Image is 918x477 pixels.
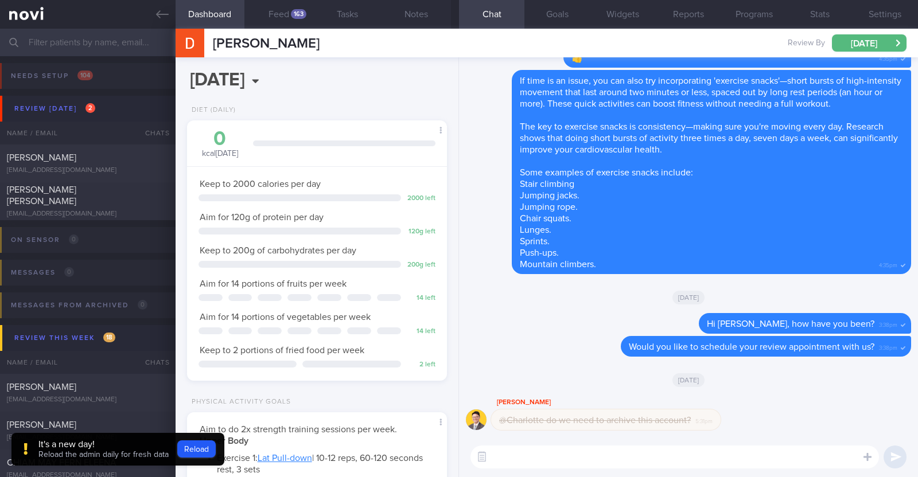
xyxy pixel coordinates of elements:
[200,346,364,355] span: Keep to 2 portions of fried food per week
[672,291,705,304] span: [DATE]
[199,129,242,159] div: kcal [DATE]
[200,213,324,222] span: Aim for 120g of protein per day
[520,214,571,223] span: Chair squats.
[520,179,574,189] span: Stair climbing
[200,179,321,189] span: Keep to 2000 calories per day
[187,106,236,115] div: Diet (Daily)
[217,449,434,475] li: Exercise 1: | 10-12 reps, 60-120 seconds rest, 3 sets
[138,300,147,310] span: 0
[7,210,169,218] div: [EMAIL_ADDRESS][DOMAIN_NAME]
[520,248,559,257] span: Push-ups.
[407,261,435,269] div: 200 g left
[187,398,291,406] div: Physical Activity Goals
[520,202,578,212] span: Jumping rope.
[407,361,435,369] div: 2 left
[407,327,435,336] div: 14 left
[213,37,320,50] span: [PERSON_NAME]
[7,166,169,175] div: [EMAIL_ADDRESS][DOMAIN_NAME]
[103,333,115,342] span: 18
[200,312,371,322] span: Aim for 14 portions of vegetables per week
[7,396,169,404] div: [EMAIL_ADDRESS][DOMAIN_NAME]
[7,420,76,429] span: [PERSON_NAME]
[38,451,169,459] span: Reload the admin daily for fresh data
[69,234,79,244] span: 0
[199,129,242,149] div: 0
[64,267,74,277] span: 0
[788,38,825,49] span: Review By
[491,396,755,409] div: [PERSON_NAME]
[7,382,76,392] span: [PERSON_NAME]
[7,185,76,206] span: [PERSON_NAME] [PERSON_NAME]
[407,194,435,203] div: 2000 left
[7,153,76,162] span: [PERSON_NAME]
[499,416,691,425] span: @Charlotte do we need to archive this account?
[520,237,550,246] span: Sprints.
[177,440,216,458] button: Reload
[520,122,898,154] span: The key to exercise snacks is consistency—making sure you're moving every day. Research shows tha...
[520,225,551,234] span: Lunges.
[8,265,77,280] div: Messages
[85,103,95,113] span: 2
[77,71,93,80] span: 104
[571,53,583,62] span: 👍
[8,298,150,313] div: Messages from Archived
[672,373,705,387] span: [DATE]
[130,351,176,374] div: Chats
[520,191,579,200] span: Jumping jacks.
[200,279,347,288] span: Aim for 14 portions of fruits per week
[407,228,435,236] div: 120 g left
[7,433,169,442] div: [EMAIL_ADDRESS][DOMAIN_NAME]
[11,330,118,346] div: Review this week
[407,294,435,303] div: 14 left
[879,52,897,63] span: 4:35pm
[520,76,901,108] span: If time is an issue, you can also try incorporating 'exercise snacks'—short bursts of high-intens...
[200,425,397,434] span: Aim to do 2x strength training sessions per week.
[7,458,116,467] span: CHIAM MAY FERN ELEENA
[707,319,874,329] span: Hi [PERSON_NAME], how have you been?
[879,341,897,352] span: 3:38pm
[629,342,874,351] span: Would you like to schedule your review appointment with us?
[520,260,596,269] span: Mountain climbers.
[520,168,693,177] span: Some examples of exercise snacks include:
[11,101,98,116] div: Review [DATE]
[8,68,96,84] div: Needs setup
[8,232,81,248] div: On sensor
[879,259,897,269] span: 4:35pm
[832,34,907,52] button: [DATE]
[258,453,312,463] a: Lat Pull-down
[130,122,176,144] div: Chats
[879,318,897,329] span: 3:38pm
[291,9,306,19] div: 163
[38,439,169,450] div: It's a new day!
[695,415,713,425] span: 5:31pm
[200,246,356,255] span: Keep to 200g of carbohydrates per day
